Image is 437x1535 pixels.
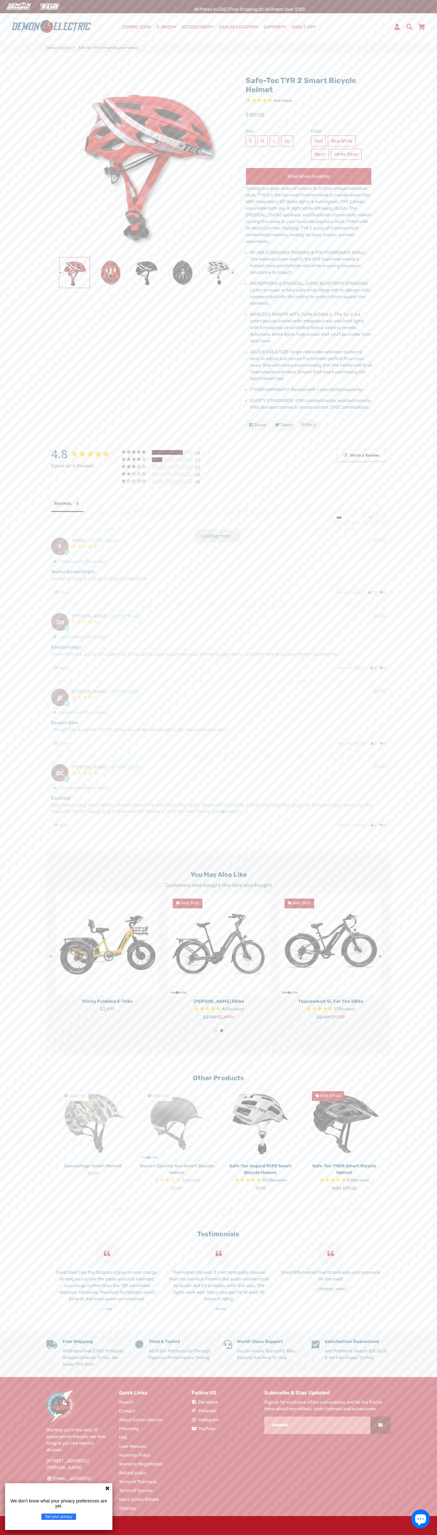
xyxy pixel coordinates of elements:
[264,1399,391,1412] p: Sign up for exclusive offers and updates, and be the first to know about new eBikes, smart helmet...
[56,998,158,1005] p: Trinity Foldable E-Trike
[237,1339,302,1345] h5: World-Class Support
[307,1177,381,1184] span: Rated 4.7 out of 5 stars 63 reviews
[256,1186,265,1191] span: $179
[149,1348,214,1361] p: All Of Our Products Go Through Rigorous Performance Testing
[370,665,376,671] a: Rate review as helpful
[380,590,386,595] a: Rate review as not helpful
[154,22,178,32] a: E-BIKES
[246,135,255,147] label: S
[380,590,386,595] i: 0
[279,1269,382,1282] p: Great little helmet that broadcasts your presence on the road!
[194,457,207,463] div: 1
[119,1478,157,1485] a: Terms of Purchase
[71,770,98,776] span: 5-Star Rating Review
[168,894,270,996] img: Tronio Commuter eBike - Demon Electric
[246,186,371,244] span: Coming in a large array of colours to fit your unique individual style, TYR 2 is the fun smart he...
[311,128,372,135] label: Color
[51,822,72,828] span: Share
[46,1427,110,1453] p: Starting out in the dirts Of powersports industry we now bring to you the electric division.
[149,1339,214,1345] h5: Tried & Tested
[9,19,93,35] img: Demon Electric logo
[72,537,86,543] strong: Pushti
[121,456,151,462] div: 4 ★
[88,1171,99,1176] span: $249
[220,1029,223,1032] button: 2 of 2
[51,643,386,651] h3: Electrifying!
[370,741,376,746] a: Rate review as helpful
[192,1408,217,1414] a: Pinterest
[140,1177,214,1184] span: Rated 5.0 out of 5 stars
[374,764,386,770] div: [DATE]
[380,822,386,828] i: 0
[270,1178,287,1183] span: Reviews
[328,135,356,147] label: Blue White
[119,1417,163,1423] a: About Demon Electric
[56,996,158,1012] a: Trinity Foldable E-Trike $2,499
[264,1390,391,1396] h4: Subscribe & Stay Updated
[307,1086,381,1160] img: Safe-Tec THOR Smart Bicycle Helmet - Demon Electric
[179,22,216,32] a: ACCESSORIES
[168,1269,270,1302] p: The helmet fits well. It’s not noticeably heavier than my previous helmets the audio volume could...
[223,1160,297,1192] a: Safe-Tec Asgard MIPS Smart Bicycle Helmet Rated 4.8 out of 5 stars 104 reviews $179
[279,998,382,1005] p: Thunderbolt SL Fat Tire eBike
[56,1163,130,1169] p: Camouflage Smart Helmet
[195,529,240,542] span: Loading more...
[254,422,266,428] span: Share
[121,449,151,454] div: 5 ★
[203,1014,217,1020] span: $2,999
[261,22,288,32] a: SUPPORT
[307,1086,381,1160] a: Safe-Tec THOR Smart Bicycle Helmet - Demon Electric Save $79.50
[218,1014,235,1020] span: $2,499+
[51,538,69,555] div: P
[262,1178,287,1183] span: 104 reviews
[72,688,107,694] strong: [PERSON_NAME]
[69,1094,85,1098] span: Sold Out
[214,1029,217,1032] button: 1 of 2
[370,822,376,828] a: Rate review as helpful
[119,1425,139,1432] a: Financing
[59,257,90,288] img: Safe-Tec TYR 2 Smart Bicycle Helmet - Demon Electric
[325,1348,391,1361] p: Any Problems, Reach Out To Us & We'll Be Happy To Help
[168,996,270,1020] a: [PERSON_NAME] eBike Rated 4.6 out of 5 stars 46 reviews $2,999 $2,499+
[337,449,386,461] span: Write a Review
[192,1390,255,1396] h4: Follow US
[119,1496,159,1503] a: Nova Scotia Rebate
[51,446,68,462] strong: 4.8
[332,512,386,523] select: Sort reviews
[119,1461,163,1467] a: Warranty Registration
[51,740,72,747] span: Share
[51,462,94,469] span: Based on 4 Reviews
[100,1006,114,1012] span: $2,499
[223,1086,297,1160] img: Safe-Tec Asgard MIPS Smart Bicycle Helmet - Demon Electric
[51,651,386,657] p: These helmets are so fun! Love that it has lights. easy to connect your phone to play music. and ...
[194,450,207,455] div: 3
[131,257,162,288] img: Safe-Tec TYR 2 Smart Bicycle Helmet - Demon Electric
[119,1408,135,1414] a: Contact
[95,257,126,288] img: Safe-Tec TYR 2 Smart Bicycle Helmet - Demon Electric
[222,1006,244,1012] span: 46 reviews
[320,1094,341,1098] span: Save $79.50
[368,590,376,595] a: Rate review as helpful
[56,894,158,996] img: Trinity Foldable E-Trike
[56,1307,158,1312] cite: Haa
[153,1094,169,1098] span: Sold Out
[370,822,376,828] i: 6
[167,257,198,288] img: Safe-Tec TYR 2 Smart Bicycle Helmet - Demon Electric
[46,1458,110,1471] p: [STREET_ADDRESS][PERSON_NAME]
[257,135,268,147] label: M
[56,882,381,889] p: Customers who bought this item also bought
[374,538,386,543] div: [DATE]
[246,97,372,105] span: Rated 4.8 out of 5 stars
[119,1505,136,1512] a: Sitemap
[292,901,311,905] span: Save $500
[338,741,386,746] div: Was this helpful?
[246,76,356,94] a: Safe-Tec TYR 2 Smart Bicycle Helmet
[3,1,33,12] img: Demon Electric
[279,894,382,996] a: Thunderbolt SL Fat Tire eBike - Demon Electric Save $500
[332,1186,342,1191] span: $159
[332,1014,345,1020] span: $1,999
[51,802,386,815] p: Have been using their Safetec Helmet model TYR with the safely lights. Bluetooth [MEDICAL_DATA] a...
[140,1163,214,1176] p: Demon Electric Nyx Smart Bicycle Helmet
[338,1006,356,1012] span: Reviews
